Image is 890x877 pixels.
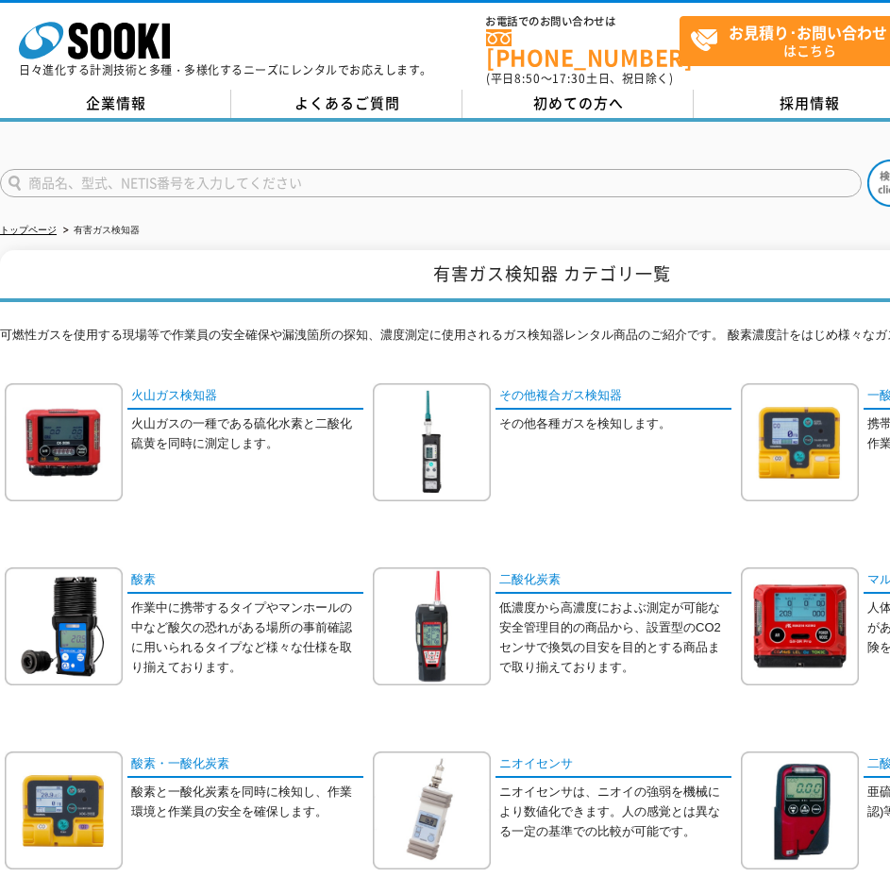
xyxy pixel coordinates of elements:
[131,414,363,454] p: 火山ガスの一種である硫化水素と二酸化硫黄を同時に測定します。
[499,599,731,677] p: 低濃度から高濃度におよぶ測定が可能な安全管理目的の商品から、設置型のCO2センサで換気の目安を目的とする商品まで取り揃えております。
[499,783,731,841] p: ニオイセンサは、ニオイの強弱を機械により数値化できます。人の感覚とは異なる一定の基準での比較が可能です。
[499,414,731,434] p: その他各種ガスを検知します。
[533,93,624,113] span: 初めての方へ
[462,90,694,118] a: 初めての方へ
[5,383,123,501] img: 火山ガス検知器
[373,751,491,869] img: ニオイセンサ
[486,70,673,87] span: (平日 ～ 土日、祝日除く)
[59,221,140,241] li: 有害ガス検知器
[741,567,859,685] img: マルチガス検知器
[131,599,363,677] p: 作業中に携帯するタイプやマンホールの中など酸欠の恐れがある場所の事前確認に用いられるタイプなど様々な仕様を取り揃えております。
[131,783,363,822] p: 酸素と一酸化炭素を同時に検知し、作業環境と作業員の安全を確保します。
[495,751,731,779] a: ニオイセンサ
[127,567,363,595] a: 酸素
[741,751,859,869] img: 二酸化硫黄
[741,383,859,501] img: 一酸化炭素
[19,64,432,76] p: 日々進化する計測技術と多種・多様化するニーズにレンタルでお応えします。
[486,29,680,68] a: [PHONE_NUMBER]
[729,21,887,43] strong: お見積り･お問い合わせ
[495,383,731,411] a: その他複合ガス検知器
[127,751,363,779] a: 酸素・一酸化炭素
[514,70,541,87] span: 8:50
[373,383,491,501] img: その他複合ガス検知器
[552,70,586,87] span: 17:30
[495,567,731,595] a: 二酸化炭素
[373,567,491,685] img: 二酸化炭素
[5,567,123,685] img: 酸素
[486,16,680,27] span: お電話でのお問い合わせは
[5,751,123,869] img: 酸素・一酸化炭素
[231,90,462,118] a: よくあるご質問
[127,383,363,411] a: 火山ガス検知器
